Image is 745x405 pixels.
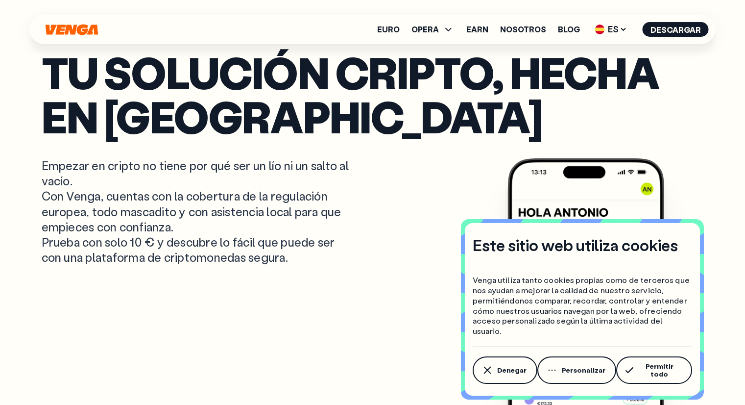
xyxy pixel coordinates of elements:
[637,362,681,378] span: Permitir todo
[616,356,692,384] button: Permitir todo
[537,356,616,384] button: Personalizar
[558,25,580,33] a: Blog
[643,22,709,37] button: Descargar
[562,366,605,374] span: Personalizar
[45,24,99,35] svg: Inicio
[42,50,704,138] p: Tu solución cripto, hecha en [GEOGRAPHIC_DATA]
[473,275,692,336] p: Venga utiliza tanto cookies propias como de terceros que nos ayudan a mejorar la calidad de nuest...
[466,25,488,33] a: Earn
[497,366,527,374] span: Denegar
[411,25,439,33] span: OPERA
[473,235,678,255] h4: Este sitio web utiliza cookies
[500,25,546,33] a: Nosotros
[411,24,455,35] span: OPERA
[377,25,400,33] a: Euro
[473,356,537,384] button: Denegar
[592,22,631,37] span: ES
[42,158,351,265] p: Empezar en cripto no tiene por qué ser un lío ni un salto al vacío. Con Venga, cuentas con la cob...
[595,25,605,34] img: flag-es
